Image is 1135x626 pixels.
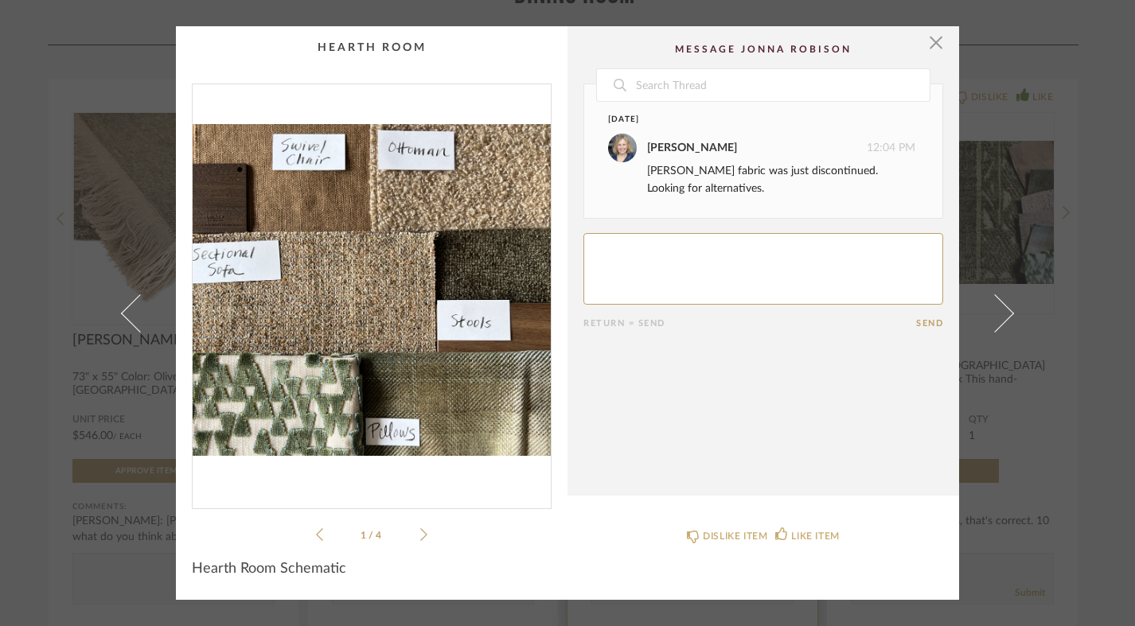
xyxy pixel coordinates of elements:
div: DISLIKE ITEM [703,528,767,544]
div: Return = Send [583,318,916,329]
input: Search Thread [634,69,930,101]
div: [DATE] [608,114,886,126]
div: 0 [193,84,551,496]
div: [PERSON_NAME] fabric was just discontinued. Looking for alternatives. [647,162,915,197]
button: Close [920,26,952,58]
span: Hearth Room Schematic [192,560,346,577]
div: 12:04 PM [608,134,915,162]
span: / [369,531,376,540]
img: 62f86bf8-5442-44d5-b0c1-b521a3a21831_1000x1000.jpg [193,84,551,496]
div: LIKE ITEM [791,528,839,544]
span: 4 [376,531,384,540]
span: 1 [361,531,369,540]
button: Send [916,318,943,329]
div: [PERSON_NAME] [647,139,737,157]
img: Jonna Robison [608,134,637,162]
